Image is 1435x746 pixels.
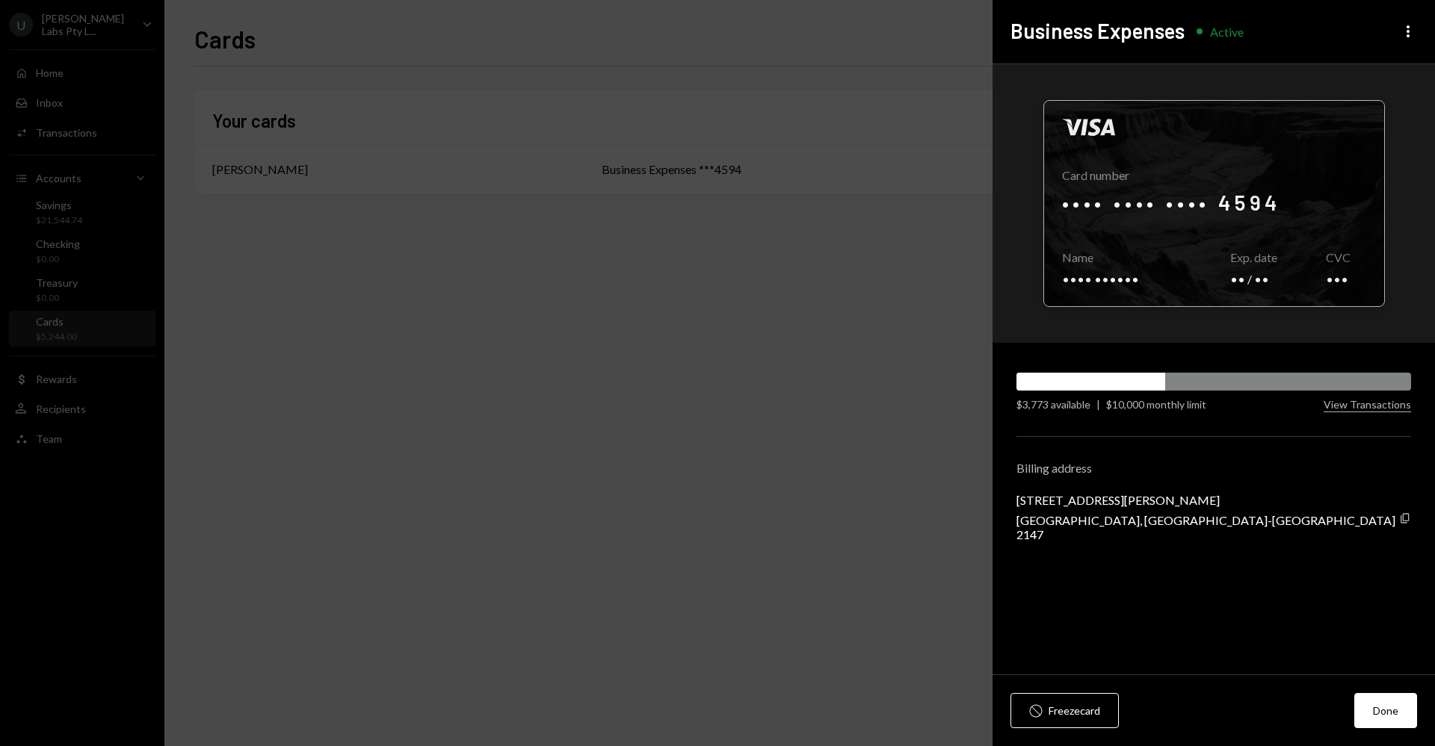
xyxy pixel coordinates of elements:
[1010,693,1119,728] button: Freezecard
[1016,493,1399,507] div: [STREET_ADDRESS][PERSON_NAME]
[1354,693,1417,728] button: Done
[1324,398,1411,412] button: View Transactions
[1049,703,1100,718] div: Freeze card
[1016,513,1399,541] div: [GEOGRAPHIC_DATA], [GEOGRAPHIC_DATA]-[GEOGRAPHIC_DATA] 2147
[1096,397,1100,412] div: |
[1010,16,1185,46] h2: Business Expenses
[1043,100,1385,307] div: Click to reveal
[1210,25,1244,39] div: Active
[1106,397,1206,412] div: $10,000 monthly limit
[1016,461,1411,475] div: Billing address
[1016,397,1090,412] div: $3,773 available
